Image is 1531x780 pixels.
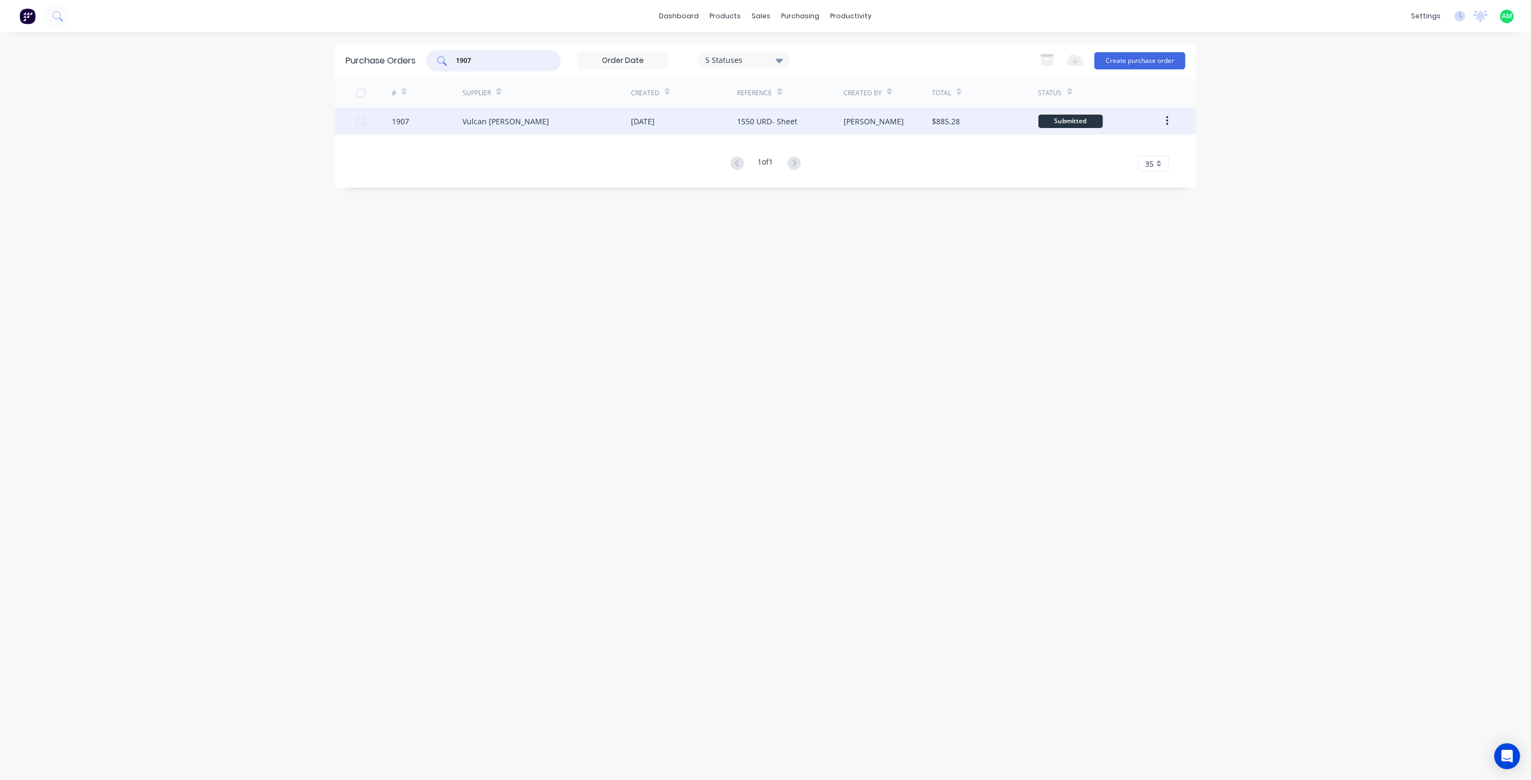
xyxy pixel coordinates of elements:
[758,156,774,172] div: 1 of 1
[747,8,776,24] div: sales
[932,116,960,127] div: $885.28
[392,116,409,127] div: 1907
[455,55,544,66] input: Search purchase orders...
[19,8,36,24] img: Factory
[631,116,655,127] div: [DATE]
[1502,11,1512,21] span: AM
[462,116,549,127] div: Vulcan [PERSON_NAME]
[1038,88,1062,98] div: Status
[654,8,705,24] a: dashboard
[932,88,951,98] div: Total
[1145,158,1154,169] span: 35
[578,53,668,69] input: Order Date
[705,8,747,24] div: products
[844,88,882,98] div: Created By
[392,88,396,98] div: #
[706,54,783,66] div: 5 Statuses
[631,88,659,98] div: Created
[737,88,772,98] div: Reference
[776,8,825,24] div: purchasing
[844,116,904,127] div: [PERSON_NAME]
[1038,115,1103,128] div: Submitted
[1406,8,1446,24] div: settings
[346,54,416,67] div: Purchase Orders
[825,8,877,24] div: productivity
[737,116,797,127] div: 1550 URD- Sheet
[462,88,491,98] div: Supplier
[1094,52,1185,69] button: Create purchase order
[1494,743,1520,769] div: Open Intercom Messenger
